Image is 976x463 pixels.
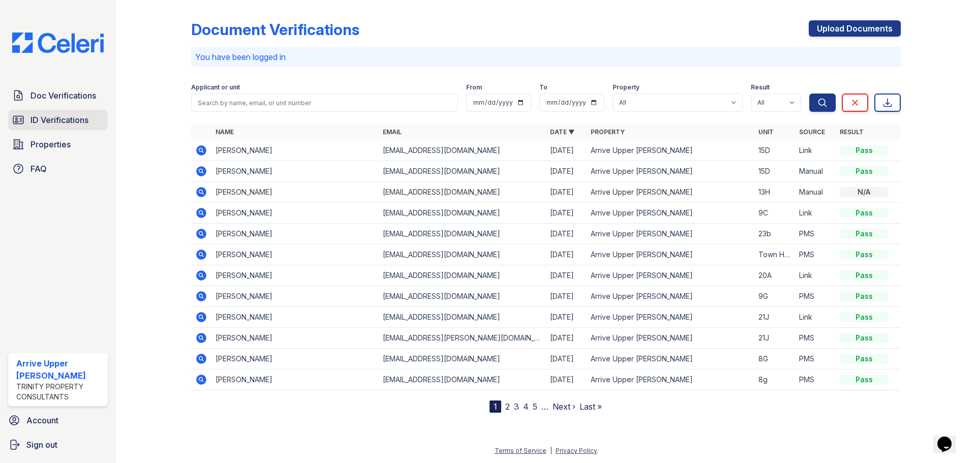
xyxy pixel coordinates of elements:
[379,224,546,244] td: [EMAIL_ADDRESS][DOMAIN_NAME]
[613,83,639,91] label: Property
[211,203,379,224] td: [PERSON_NAME]
[840,166,889,176] div: Pass
[795,349,836,369] td: PMS
[795,224,836,244] td: PMS
[587,244,754,265] td: Arrive Upper [PERSON_NAME]
[379,307,546,328] td: [EMAIL_ADDRESS][DOMAIN_NAME]
[795,244,836,265] td: PMS
[754,369,795,390] td: 8g
[26,439,57,451] span: Sign out
[795,203,836,224] td: Link
[754,244,795,265] td: Town Home 2
[587,349,754,369] td: Arrive Upper [PERSON_NAME]
[216,128,234,136] a: Name
[754,161,795,182] td: 15D
[4,33,112,53] img: CE_Logo_Blue-a8612792a0a2168367f1c8372b55b34899dd931a85d93a1a3d3e32e68fde9ad4.png
[383,128,402,136] a: Email
[30,163,47,175] span: FAQ
[546,286,587,307] td: [DATE]
[546,265,587,286] td: [DATE]
[211,161,379,182] td: [PERSON_NAME]
[587,328,754,349] td: Arrive Upper [PERSON_NAME]
[587,286,754,307] td: Arrive Upper [PERSON_NAME]
[809,20,901,37] a: Upload Documents
[795,161,836,182] td: Manual
[758,128,774,136] a: Unit
[379,182,546,203] td: [EMAIL_ADDRESS][DOMAIN_NAME]
[211,328,379,349] td: [PERSON_NAME]
[579,402,602,412] a: Last »
[539,83,547,91] label: To
[4,435,112,455] button: Sign out
[546,203,587,224] td: [DATE]
[840,375,889,385] div: Pass
[4,410,112,430] a: Account
[591,128,625,136] a: Property
[795,182,836,203] td: Manual
[840,187,889,197] div: N/A
[587,224,754,244] td: Arrive Upper [PERSON_NAME]
[8,110,108,130] a: ID Verifications
[587,307,754,328] td: Arrive Upper [PERSON_NAME]
[379,349,546,369] td: [EMAIL_ADDRESS][DOMAIN_NAME]
[587,203,754,224] td: Arrive Upper [PERSON_NAME]
[550,128,574,136] a: Date ▼
[8,159,108,179] a: FAQ
[587,140,754,161] td: Arrive Upper [PERSON_NAME]
[195,51,897,63] p: You have been logged in
[546,369,587,390] td: [DATE]
[795,286,836,307] td: PMS
[754,140,795,161] td: 15D
[211,224,379,244] td: [PERSON_NAME]
[587,265,754,286] td: Arrive Upper [PERSON_NAME]
[211,244,379,265] td: [PERSON_NAME]
[546,307,587,328] td: [DATE]
[490,400,501,413] div: 1
[840,229,889,239] div: Pass
[546,244,587,265] td: [DATE]
[840,354,889,364] div: Pass
[191,94,458,112] input: Search by name, email, or unit number
[30,138,71,150] span: Properties
[523,402,529,412] a: 4
[587,182,754,203] td: Arrive Upper [PERSON_NAME]
[840,145,889,156] div: Pass
[840,270,889,281] div: Pass
[211,369,379,390] td: [PERSON_NAME]
[795,265,836,286] td: Link
[533,402,537,412] a: 5
[754,349,795,369] td: 8G
[379,203,546,224] td: [EMAIL_ADDRESS][DOMAIN_NAME]
[211,182,379,203] td: [PERSON_NAME]
[30,89,96,102] span: Doc Verifications
[8,134,108,155] a: Properties
[546,224,587,244] td: [DATE]
[550,447,552,454] div: |
[16,357,104,382] div: Arrive Upper [PERSON_NAME]
[840,312,889,322] div: Pass
[8,85,108,106] a: Doc Verifications
[754,307,795,328] td: 21J
[840,128,864,136] a: Result
[795,369,836,390] td: PMS
[379,140,546,161] td: [EMAIL_ADDRESS][DOMAIN_NAME]
[546,328,587,349] td: [DATE]
[16,382,104,402] div: Trinity Property Consultants
[556,447,597,454] a: Privacy Policy
[211,349,379,369] td: [PERSON_NAME]
[553,402,575,412] a: Next ›
[840,333,889,343] div: Pass
[754,265,795,286] td: 20A
[211,286,379,307] td: [PERSON_NAME]
[30,114,88,126] span: ID Verifications
[379,369,546,390] td: [EMAIL_ADDRESS][DOMAIN_NAME]
[799,128,825,136] a: Source
[587,161,754,182] td: Arrive Upper [PERSON_NAME]
[754,328,795,349] td: 21J
[795,140,836,161] td: Link
[751,83,770,91] label: Result
[379,286,546,307] td: [EMAIL_ADDRESS][DOMAIN_NAME]
[840,208,889,218] div: Pass
[495,447,546,454] a: Terms of Service
[541,400,548,413] span: …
